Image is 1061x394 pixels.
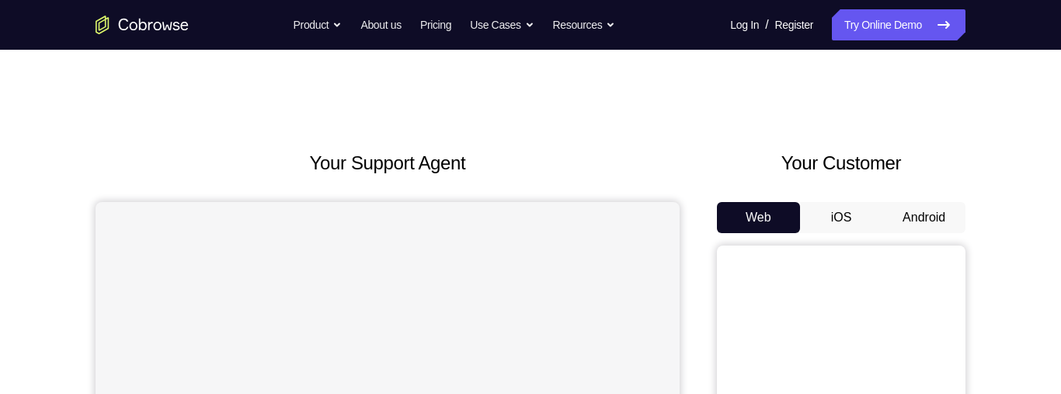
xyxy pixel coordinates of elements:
[775,9,813,40] a: Register
[420,9,451,40] a: Pricing
[96,16,189,34] a: Go to the home page
[730,9,759,40] a: Log In
[553,9,616,40] button: Resources
[360,9,401,40] a: About us
[717,202,800,233] button: Web
[294,9,343,40] button: Product
[832,9,965,40] a: Try Online Demo
[765,16,768,34] span: /
[717,149,965,177] h2: Your Customer
[96,149,680,177] h2: Your Support Agent
[882,202,965,233] button: Android
[800,202,883,233] button: iOS
[470,9,534,40] button: Use Cases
